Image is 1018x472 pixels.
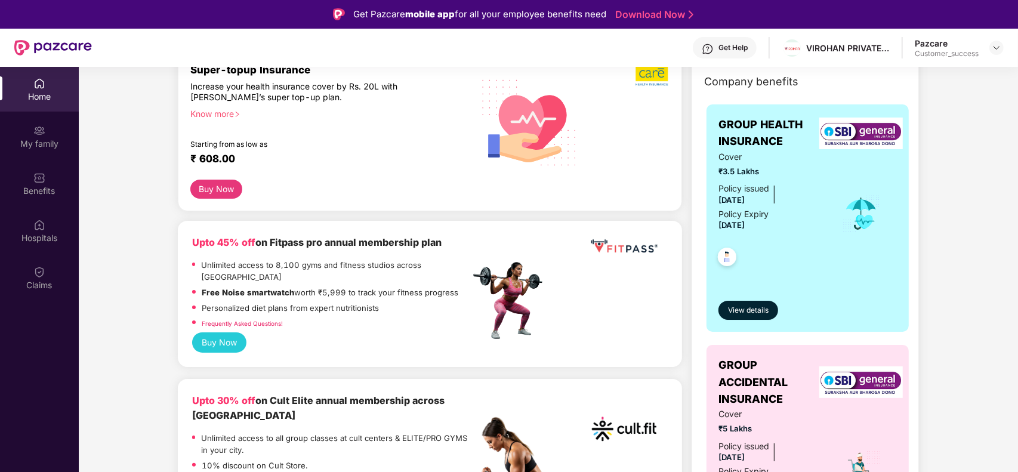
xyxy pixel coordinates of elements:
span: [DATE] [718,452,745,462]
div: Increase your health insurance cover by Rs. 20L with [PERSON_NAME]’s super top-up plan. [190,81,418,103]
img: svg+xml;base64,PHN2ZyBpZD0iSG9zcGl0YWxzIiB4bWxucz0iaHR0cDovL3d3dy53My5vcmcvMjAwMC9zdmciIHdpZHRoPS... [33,219,45,231]
div: Pazcare [915,38,979,49]
button: Buy Now [192,332,246,353]
img: Stroke [689,8,693,21]
span: [DATE] [718,220,745,230]
b: on Cult Elite annual membership across [GEOGRAPHIC_DATA] [192,394,445,421]
img: icon [842,194,881,233]
button: Buy Now [190,180,242,199]
span: ₹5 Lakhs [718,422,826,435]
img: Virohan%20logo%20(1).jpg [783,42,801,55]
span: Cover [718,408,826,421]
span: GROUP ACCIDENTAL INSURANCE [718,357,826,408]
img: svg+xml;base64,PHN2ZyBpZD0iSG9tZSIgeG1sbnM9Imh0dHA6Ly93d3cudzMub3JnLzIwMDAvc3ZnIiB3aWR0aD0iMjAiIG... [33,78,45,90]
div: Policy issued [718,182,769,195]
div: Customer_success [915,49,979,58]
div: Get Pazcare for all your employee benefits need [353,7,606,21]
img: Logo [333,8,345,20]
img: New Pazcare Logo [14,40,92,55]
span: ₹3.5 Lakhs [718,165,826,178]
b: Upto 30% off [192,394,255,406]
span: Company benefits [704,73,798,90]
span: GROUP HEALTH INSURANCE [718,116,826,150]
div: ₹ 608.00 [190,153,458,167]
button: View details [718,301,778,320]
div: Policy Expiry [718,208,769,221]
div: Starting from as low as [190,140,419,148]
div: Know more [190,109,463,117]
span: [DATE] [718,195,745,205]
div: Policy issued [718,440,769,453]
span: right [234,111,240,118]
img: svg+xml;base64,PHN2ZyB4bWxucz0iaHR0cDovL3d3dy53My5vcmcvMjAwMC9zdmciIHhtbG5zOnhsaW5rPSJodHRwOi8vd3... [473,64,587,180]
img: svg+xml;base64,PHN2ZyBpZD0iRHJvcGRvd24tMzJ4MzIiIHhtbG5zPSJodHRwOi8vd3d3LnczLm9yZy8yMDAwL3N2ZyIgd2... [992,43,1001,53]
div: VIROHAN PRIVATE LIMITED [806,42,890,54]
p: Personalized diet plans from expert nutritionists [202,302,379,314]
span: View details [728,305,769,316]
img: fpp.png [470,259,553,343]
span: Cover [718,150,826,163]
p: worth ₹5,999 to track your fitness progress [202,286,458,299]
strong: mobile app [405,8,455,20]
img: fppp.png [588,235,660,257]
img: insurerLogo [819,118,903,149]
b: on Fitpass pro annual membership plan [192,236,442,248]
p: Unlimited access to all group classes at cult centers & ELITE/PRO GYMS in your city. [201,432,470,456]
img: b5dec4f62d2307b9de63beb79f102df3.png [636,64,670,87]
p: 10% discount on Cult Store. [202,459,308,472]
a: Download Now [615,8,690,21]
b: Upto 45% off [192,236,255,248]
img: svg+xml;base64,PHN2ZyB3aWR0aD0iMjAiIGhlaWdodD0iMjAiIHZpZXdCb3g9IjAgMCAyMCAyMCIgZmlsbD0ibm9uZSIgeG... [33,125,45,137]
img: svg+xml;base64,PHN2ZyBpZD0iSGVscC0zMngzMiIgeG1sbnM9Imh0dHA6Ly93d3cudzMub3JnLzIwMDAvc3ZnIiB3aWR0aD... [702,43,714,55]
img: svg+xml;base64,PHN2ZyBpZD0iQmVuZWZpdHMiIHhtbG5zPSJodHRwOi8vd3d3LnczLm9yZy8yMDAwL3N2ZyIgd2lkdGg9Ij... [33,172,45,184]
strong: Free Noise smartwatch [202,288,294,297]
div: Get Help [718,43,748,53]
img: insurerLogo [819,366,903,398]
img: svg+xml;base64,PHN2ZyB4bWxucz0iaHR0cDovL3d3dy53My5vcmcvMjAwMC9zdmciIHdpZHRoPSI0OC45NDMiIGhlaWdodD... [712,244,742,273]
img: cult.png [588,393,660,465]
img: svg+xml;base64,PHN2ZyBpZD0iQ2xhaW0iIHhtbG5zPSJodHRwOi8vd3d3LnczLm9yZy8yMDAwL3N2ZyIgd2lkdGg9IjIwIi... [33,266,45,278]
a: Frequently Asked Questions! [202,320,283,327]
p: Unlimited access to 8,100 gyms and fitness studios across [GEOGRAPHIC_DATA] [201,259,470,283]
div: Super-topup Insurance [190,64,470,76]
